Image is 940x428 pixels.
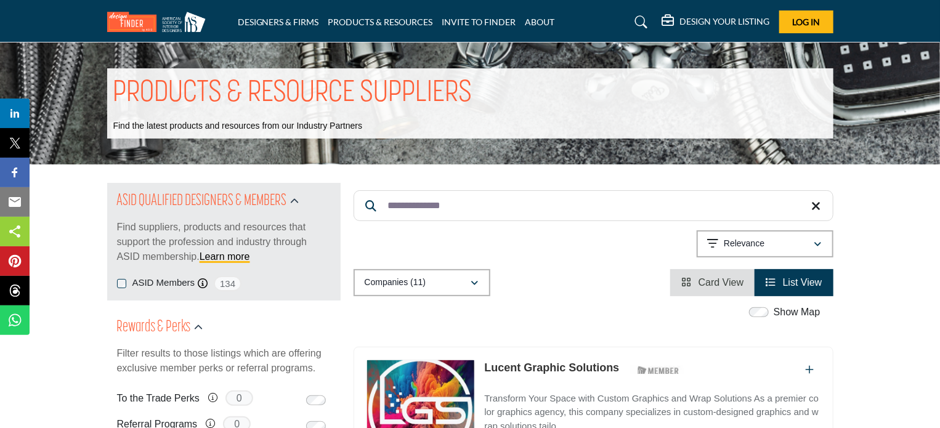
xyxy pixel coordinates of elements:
[117,220,331,264] p: Find suppliers, products and resources that support the profession and industry through ASID memb...
[354,269,490,296] button: Companies (11)
[792,17,820,27] span: Log In
[774,305,820,320] label: Show Map
[117,190,287,212] h2: ASID QUALIFIED DESIGNERS & MEMBERS
[225,390,253,406] span: 0
[113,120,363,132] p: Find the latest products and resources from our Industry Partners
[662,15,770,30] div: DESIGN YOUR LISTING
[484,360,619,376] p: Lucent Graphic Solutions
[117,387,200,409] label: To the Trade Perks
[806,365,814,375] a: Add To List
[697,230,833,257] button: Relevance
[783,277,822,288] span: List View
[328,17,433,27] a: PRODUCTS & RESOURCES
[623,12,655,32] a: Search
[442,17,516,27] a: INVITE TO FINDER
[724,238,764,250] p: Relevance
[117,317,191,339] h2: Rewards & Perks
[631,363,686,378] img: ASID Members Badge Icon
[755,269,833,296] li: List View
[779,10,833,33] button: Log In
[306,395,326,405] input: Switch to To the Trade Perks
[699,277,744,288] span: Card View
[680,16,770,27] h5: DESIGN YOUR LISTING
[132,276,195,290] label: ASID Members
[117,279,126,288] input: ASID Members checkbox
[681,277,743,288] a: View Card
[670,269,755,296] li: Card View
[354,190,833,221] input: Search Keyword
[484,361,619,374] a: Lucent Graphic Solutions
[200,251,250,262] a: Learn more
[365,277,426,289] p: Companies (11)
[113,75,472,113] h1: PRODUCTS & RESOURCE SUPPLIERS
[766,277,822,288] a: View List
[525,17,555,27] a: ABOUT
[214,276,241,291] span: 134
[117,346,331,376] p: Filter results to those listings which are offering exclusive member perks or referral programs.
[107,12,212,32] img: Site Logo
[238,17,319,27] a: DESIGNERS & FIRMS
